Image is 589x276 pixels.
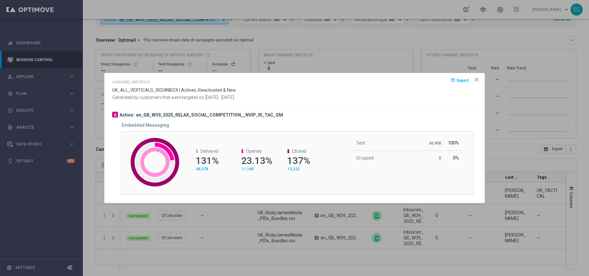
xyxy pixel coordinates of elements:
[428,156,441,161] p: 0
[112,80,149,84] h4: Channel Metrics
[200,149,218,154] span: Delivered
[292,149,306,154] span: Clicked
[287,155,310,166] span: 137%
[112,112,118,117] div: A
[246,149,261,154] span: Opened
[120,112,135,118] h3: Action:
[450,76,469,84] button: open_in_browser Export
[356,140,365,145] span: Sent
[196,167,208,171] span: 48,378
[241,155,272,166] span: 23.13%
[450,78,455,83] i: open_in_browser
[205,95,234,100] span: [DATE] - [DATE]
[448,140,459,145] span: 100%
[242,167,254,171] span: 11,188
[196,155,219,166] span: 131%
[356,155,374,160] span: Dropped
[112,88,236,93] span: UK_ALL_VERTICALS_RICHINBOX | Actives, Reactivated & New
[457,78,469,83] span: Export
[473,76,480,83] opti-icon: icon
[112,95,204,100] span: Generated by customers that were targeted on
[136,112,283,118] h3: en_GB_W39_2025_RELAX_SOCIAL_COMPETITION__NVIP_RI_TAC_GM
[453,155,459,160] span: 0%
[122,123,169,128] h5: Embedded Messaging
[428,141,441,146] p: 36,908
[287,167,300,171] span: 15,323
